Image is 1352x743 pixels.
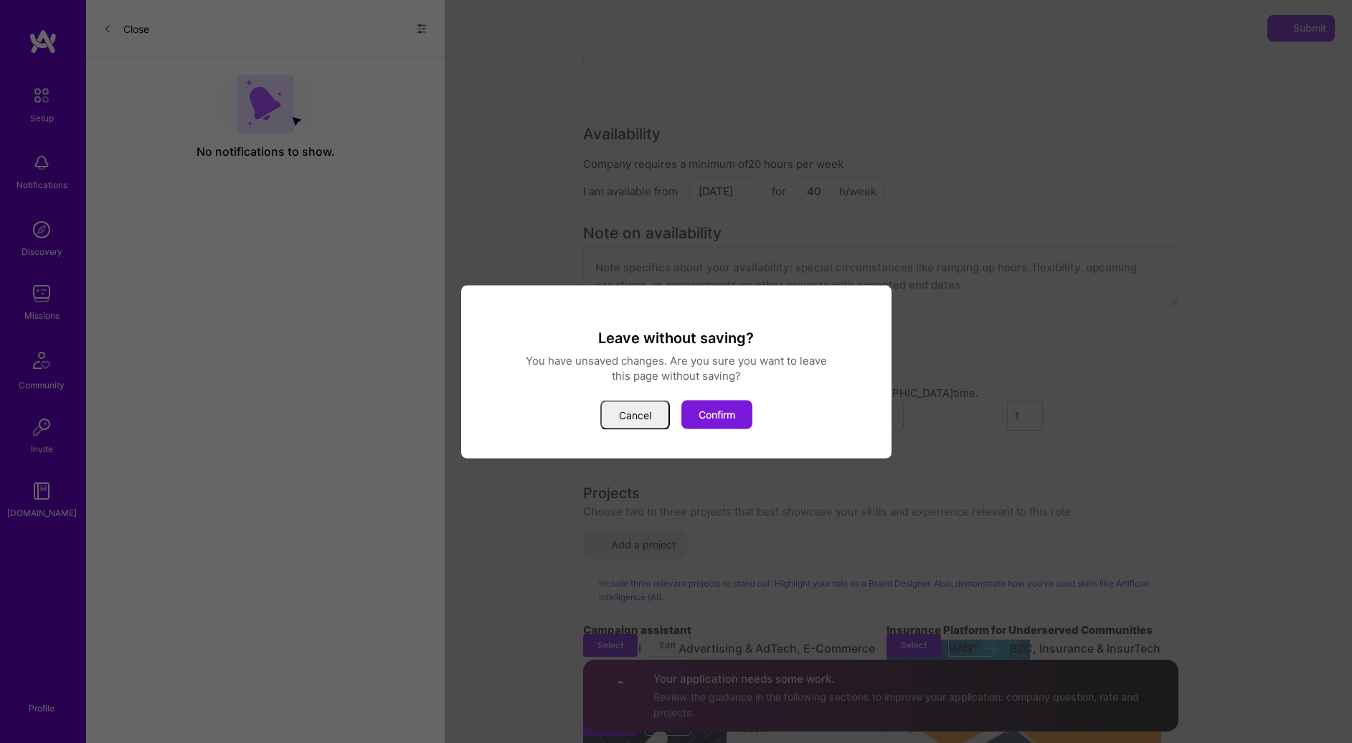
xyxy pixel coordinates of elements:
button: Confirm [681,400,752,429]
div: modal [461,285,892,458]
button: Cancel [600,400,670,429]
div: this page without saving? [478,368,874,383]
div: You have unsaved changes. Are you sure you want to leave [478,352,874,368]
h3: Leave without saving? [478,328,874,347]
